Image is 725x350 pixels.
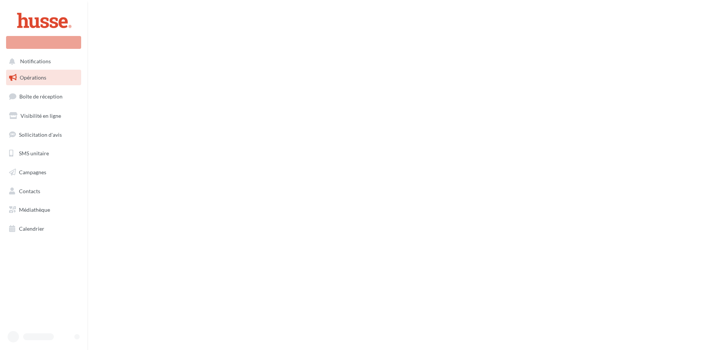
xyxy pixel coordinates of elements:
[20,58,51,65] span: Notifications
[5,164,83,180] a: Campagnes
[5,70,83,86] a: Opérations
[5,221,83,237] a: Calendrier
[5,202,83,218] a: Médiathèque
[19,206,50,213] span: Médiathèque
[20,74,46,81] span: Opérations
[6,36,81,49] div: Nouvelle campagne
[5,183,83,199] a: Contacts
[5,127,83,143] a: Sollicitation d'avis
[19,225,44,232] span: Calendrier
[5,108,83,124] a: Visibilité en ligne
[19,169,46,175] span: Campagnes
[5,145,83,161] a: SMS unitaire
[20,112,61,119] span: Visibilité en ligne
[19,131,62,137] span: Sollicitation d'avis
[5,88,83,105] a: Boîte de réception
[19,150,49,156] span: SMS unitaire
[19,93,63,100] span: Boîte de réception
[19,188,40,194] span: Contacts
